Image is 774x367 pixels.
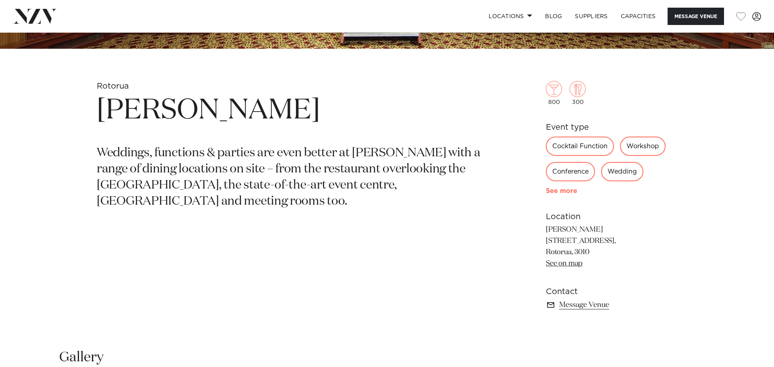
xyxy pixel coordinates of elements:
[601,162,643,181] div: Wedding
[546,162,595,181] div: Conference
[97,145,489,210] p: Weddings, functions & parties are even better at [PERSON_NAME] with a range of dining locations o...
[546,211,677,223] h6: Location
[568,8,614,25] a: SUPPLIERS
[546,286,677,298] h6: Contact
[482,8,539,25] a: Locations
[570,81,586,105] div: 300
[97,82,129,90] small: Rotorua
[614,8,662,25] a: Capacities
[546,137,614,156] div: Cocktail Function
[97,92,489,129] h1: [PERSON_NAME]
[59,348,104,367] h2: Gallery
[546,224,677,270] p: [PERSON_NAME] [STREET_ADDRESS], Rotorua, 3010
[13,9,57,23] img: nzv-logo.png
[546,81,562,97] img: cocktail.png
[620,137,666,156] div: Workshop
[546,260,583,267] a: See on map
[570,81,586,97] img: dining.png
[668,8,724,25] button: Message Venue
[546,121,677,133] h6: Event type
[546,81,562,105] div: 800
[546,299,677,311] a: Message Venue
[539,8,568,25] a: BLOG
